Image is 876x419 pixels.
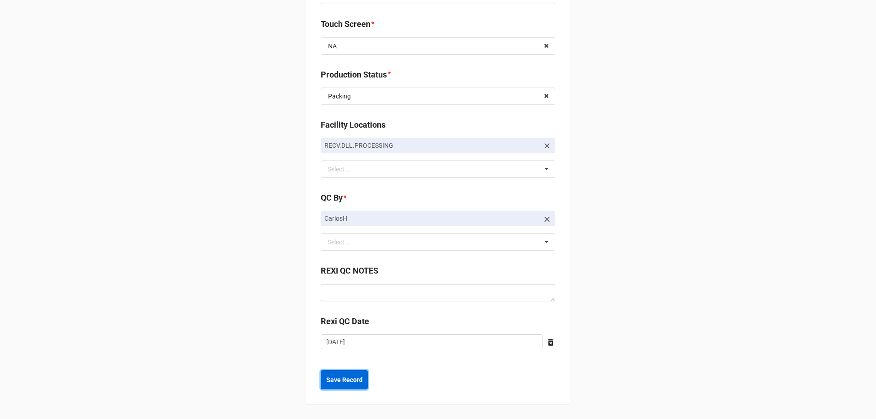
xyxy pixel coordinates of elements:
input: Date [321,334,542,350]
b: Save Record [326,375,363,385]
div: Packing [328,93,351,99]
label: Rexi QC Date [321,315,369,328]
label: Production Status [321,68,387,81]
label: Facility Locations [321,119,386,131]
label: QC By [321,191,343,204]
p: RECV.DLL.PROCESSING [324,141,539,150]
div: Select ... [325,164,365,174]
div: NA [328,43,337,49]
button: Save Record [321,370,368,389]
label: Touch Screen [321,18,370,31]
p: CarlosH [324,214,539,223]
div: Select ... [325,237,365,248]
label: REXI QC NOTES [321,264,378,277]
